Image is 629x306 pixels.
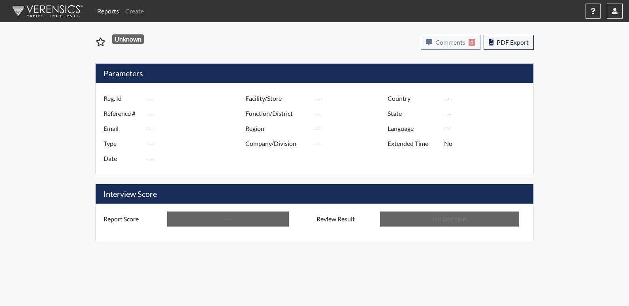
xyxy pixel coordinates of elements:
[147,91,247,106] input: ---
[167,212,289,227] input: ---
[435,38,465,46] span: Comments
[314,121,390,136] input: ---
[147,136,247,151] input: ---
[382,91,444,106] label: Country
[484,35,534,50] button: PDF Export
[94,3,122,19] a: Reports
[239,121,314,136] label: Region
[314,136,390,151] input: ---
[98,136,147,151] label: Type
[382,106,444,121] label: State
[314,106,390,121] input: ---
[421,35,480,50] button: Comments0
[239,136,314,151] label: Company/Division
[147,151,247,166] input: ---
[239,91,314,106] label: Facility/Store
[469,39,475,46] span: 0
[380,212,519,227] input: No Decision
[98,91,147,106] label: Reg. Id
[497,38,529,46] span: PDF Export
[239,106,314,121] label: Function/District
[444,91,531,106] input: ---
[122,3,147,19] a: Create
[112,34,144,44] span: Unknown
[314,91,390,106] input: ---
[98,151,147,166] label: Date
[96,184,533,204] h5: Interview Score
[311,212,380,227] label: Review Result
[382,121,444,136] label: Language
[444,136,531,151] input: ---
[147,106,247,121] input: ---
[98,106,147,121] label: Reference #
[98,212,167,227] label: Report Score
[96,64,533,83] h5: Parameters
[98,121,147,136] label: Email
[444,106,531,121] input: ---
[147,121,247,136] input: ---
[444,121,531,136] input: ---
[382,136,444,151] label: Extended Time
